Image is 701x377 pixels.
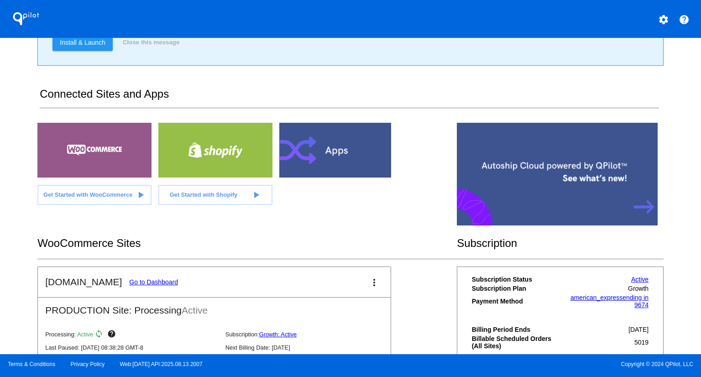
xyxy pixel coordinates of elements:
span: Install & Launch [60,39,105,46]
mat-icon: help [679,14,690,25]
a: Privacy Policy [71,361,105,367]
h2: PRODUCTION Site: Processing [38,298,391,316]
a: Go to Dashboard [129,278,178,286]
th: Subscription Status [471,275,560,283]
span: Active [182,305,208,315]
p: Last Paused: [DATE] 08:38:28 GMT-8 [45,344,218,351]
span: Get Started with Shopify [170,191,238,198]
th: Payment Method [471,293,560,309]
th: Billing Period Ends [471,325,560,334]
h2: [DOMAIN_NAME] [45,277,122,288]
a: Install & Launch [52,34,113,51]
a: Terms & Conditions [8,361,55,367]
span: Copyright © 2024 QPilot, LLC [358,361,693,367]
mat-icon: play_arrow [251,189,262,200]
mat-icon: sync [94,330,105,340]
span: 5019 [634,339,649,346]
h2: Connected Sites and Apps [40,88,659,108]
span: american_express [570,294,623,301]
a: Web:[DATE] API:2025.08.13.2007 [120,361,203,367]
a: Active [631,276,649,283]
h2: WooCommerce Sites [37,237,457,250]
h2: Subscription [457,237,664,250]
th: Subscription Plan [471,284,560,293]
a: Get Started with WooCommerce [37,185,152,205]
h1: QPilot [8,10,44,28]
a: Growth: Active [259,331,297,338]
p: Subscription: [225,331,398,338]
span: Get Started with WooCommerce [43,191,132,198]
mat-icon: more_vert [369,277,380,288]
span: [DATE] [628,326,649,333]
mat-icon: settings [658,14,669,25]
th: Billable Scheduled Orders (All Sites) [471,335,560,350]
a: american_expressending in 9674 [570,294,649,309]
mat-icon: help [107,330,118,340]
p: Processing: [45,330,218,340]
span: Active [77,331,93,338]
p: Next Billing Date: [DATE] [225,344,398,351]
a: Get Started with Shopify [158,185,272,205]
button: Close this message [120,34,182,51]
span: Growth [628,285,649,292]
mat-icon: play_arrow [135,189,146,200]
